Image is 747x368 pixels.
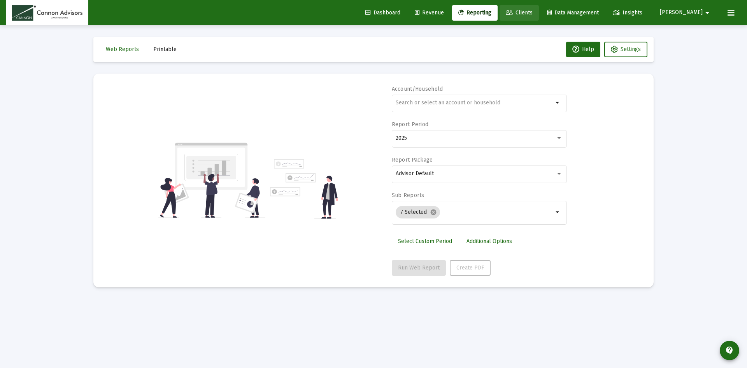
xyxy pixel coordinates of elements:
label: Report Period [392,121,429,128]
mat-icon: arrow_drop_down [553,98,563,107]
button: Run Web Report [392,260,446,276]
label: Sub Reports [392,192,424,199]
label: Account/Household [392,86,443,92]
span: Printable [153,46,177,53]
mat-icon: arrow_drop_down [553,208,563,217]
button: [PERSON_NAME] [651,5,721,20]
span: Select Custom Period [398,238,452,245]
span: Additional Options [466,238,512,245]
mat-chip: 7 Selected [396,206,440,218]
span: Create PDF [456,264,484,271]
span: Clients [506,9,533,16]
span: Revenue [415,9,444,16]
span: Settings [621,46,641,53]
label: Report Package [392,157,433,163]
mat-icon: contact_support [725,346,734,355]
img: reporting-alt [270,159,338,219]
input: Search or select an account or household [396,100,553,106]
button: Web Reports [100,42,145,57]
span: 2025 [396,135,407,141]
span: Help [572,46,594,53]
img: reporting [158,142,265,219]
mat-chip-list: Selection [396,204,553,220]
a: Reporting [452,5,498,21]
button: Settings [604,42,647,57]
span: Dashboard [365,9,400,16]
a: Dashboard [359,5,407,21]
button: Create PDF [450,260,491,276]
span: Data Management [547,9,599,16]
img: Dashboard [12,5,82,21]
button: Printable [147,42,183,57]
a: Revenue [409,5,450,21]
span: Web Reports [106,46,139,53]
span: Run Web Report [398,264,440,271]
mat-icon: arrow_drop_down [703,5,712,21]
span: Reporting [458,9,491,16]
a: Clients [500,5,539,21]
span: Insights [613,9,642,16]
a: Insights [607,5,649,21]
span: Advisor Default [396,170,434,177]
mat-icon: cancel [430,209,437,216]
a: Data Management [541,5,605,21]
button: Help [566,42,600,57]
span: [PERSON_NAME] [660,9,703,16]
